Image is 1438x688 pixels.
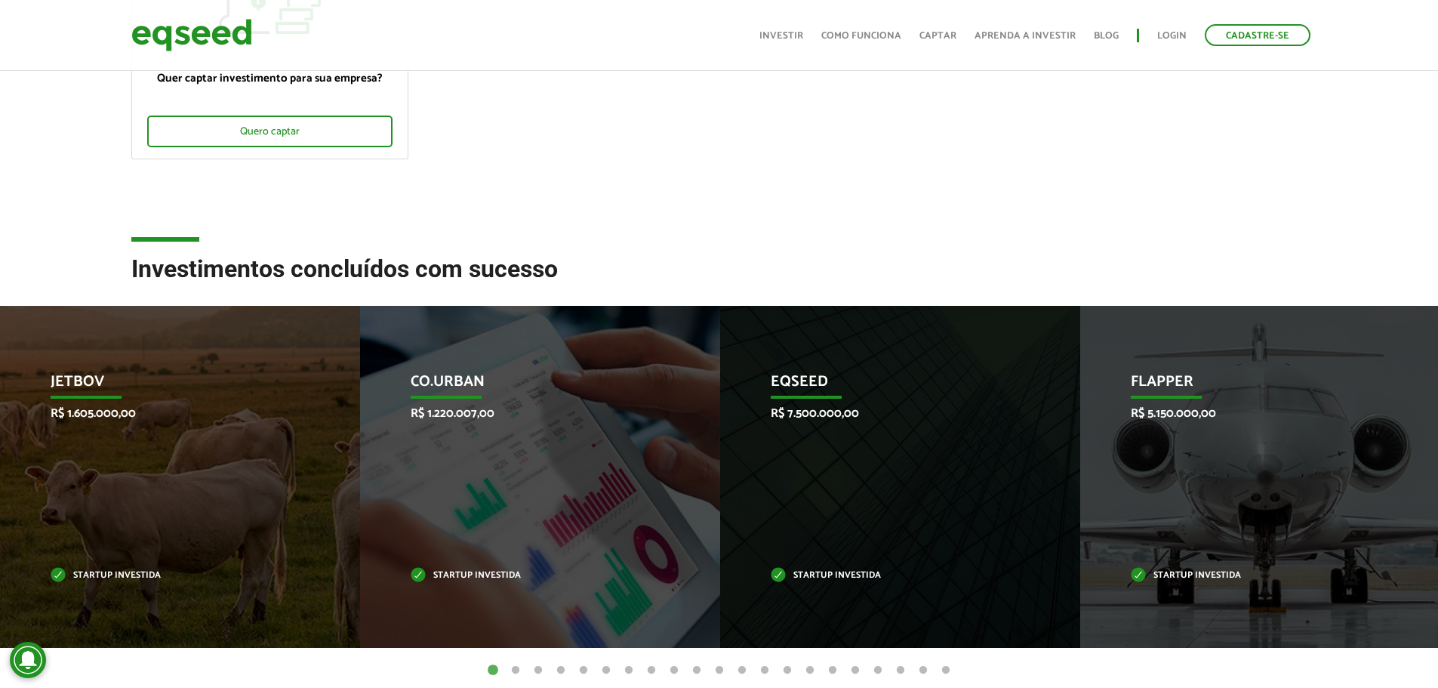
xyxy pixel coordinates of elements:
[51,406,287,421] p: R$ 1.605.000,00
[712,663,727,678] button: 11 of 21
[916,663,931,678] button: 20 of 21
[667,663,682,678] button: 9 of 21
[938,663,953,678] button: 21 of 21
[576,663,591,678] button: 5 of 21
[1131,373,1367,399] p: Flapper
[599,663,614,678] button: 6 of 21
[780,663,795,678] button: 14 of 21
[147,116,393,147] div: Quero captar
[757,663,772,678] button: 13 of 21
[147,72,393,85] p: Quer captar investimento para sua empresa?
[508,663,523,678] button: 2 of 21
[485,663,500,678] button: 1 of 21
[771,373,1007,399] p: EqSeed
[51,373,287,399] p: JetBov
[870,663,885,678] button: 18 of 21
[821,31,901,41] a: Como funciona
[1131,406,1367,421] p: R$ 5.150.000,00
[802,663,818,678] button: 15 of 21
[1205,24,1310,46] a: Cadastre-se
[51,572,287,580] p: Startup investida
[131,256,1307,305] h2: Investimentos concluídos com sucesso
[825,663,840,678] button: 16 of 21
[771,406,1007,421] p: R$ 7.500.000,00
[411,373,647,399] p: Co.Urban
[689,663,704,678] button: 10 of 21
[771,572,1007,580] p: Startup investida
[644,663,659,678] button: 8 of 21
[1131,572,1367,580] p: Startup investida
[411,406,647,421] p: R$ 1.220.007,00
[893,663,908,678] button: 19 of 21
[411,572,647,580] p: Startup investida
[1094,31,1119,41] a: Blog
[621,663,636,678] button: 7 of 21
[759,31,803,41] a: Investir
[975,31,1076,41] a: Aprenda a investir
[553,663,568,678] button: 4 of 21
[919,31,956,41] a: Captar
[848,663,863,678] button: 17 of 21
[131,15,252,55] img: EqSeed
[531,663,546,678] button: 3 of 21
[1157,31,1187,41] a: Login
[734,663,750,678] button: 12 of 21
